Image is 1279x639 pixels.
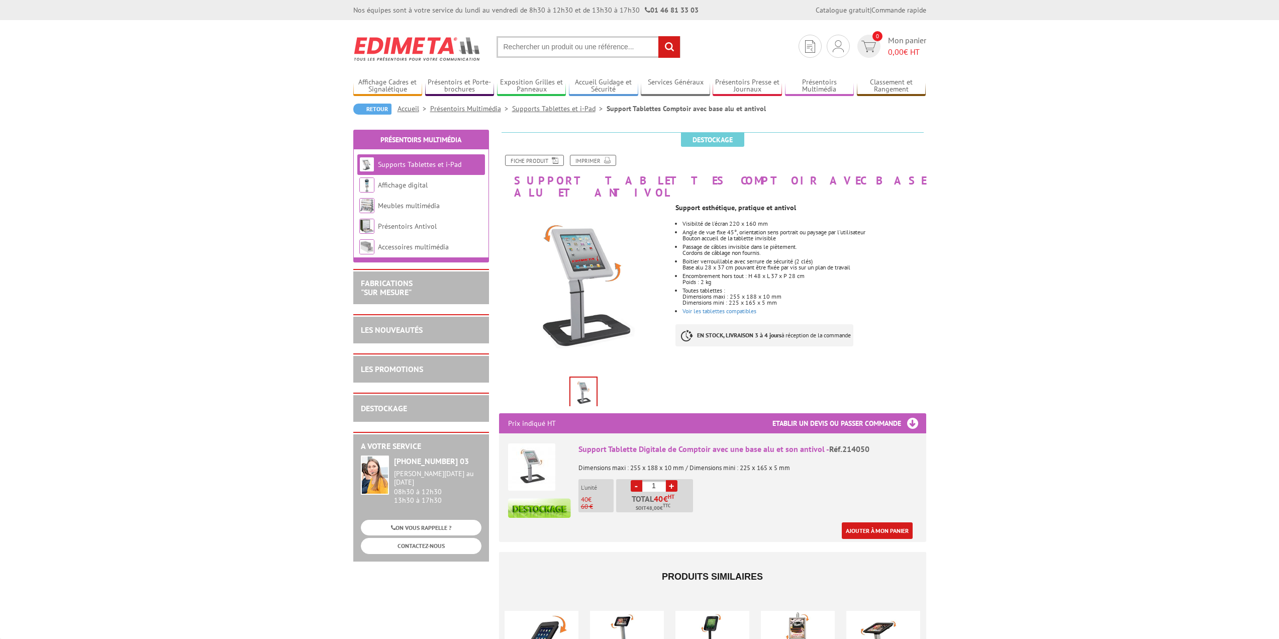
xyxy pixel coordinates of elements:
p: Boitier verrouillable avec serrure de sécurité (2 clés) Base alu 28 x 37 cm pouvant être fixée pa... [682,258,926,270]
a: Supports Tablettes et i-Pad [378,160,461,169]
span: Produits similaires [662,572,763,582]
a: Supports Tablettes et i-Pad [512,104,607,113]
span: 40 [581,495,588,504]
input: Rechercher un produit ou une référence... [497,36,680,58]
a: LES PROMOTIONS [361,364,423,374]
a: DESTOCKAGE [361,403,407,413]
strong: EN STOCK, LIVRAISON 3 à 4 jours [697,331,781,339]
span: € [663,495,668,503]
p: 60 € [581,503,614,510]
a: Accueil [398,104,430,113]
a: CONTACTEZ-NOUS [361,538,481,554]
a: Fiche produit [505,155,564,166]
span: 40 [654,495,663,503]
span: 0,00 [888,47,904,57]
a: devis rapide 0 Mon panier 0,00€ HT [855,35,926,58]
a: Présentoirs Antivol [378,222,437,231]
a: Accueil Guidage et Sécurité [569,78,638,95]
a: Meubles multimédia [378,201,440,210]
span: Mon panier [888,35,926,58]
a: Ajouter à mon panier [842,522,913,539]
a: Services Généraux [641,78,710,95]
li: Angle de vue fixe 45°, orientation sens portrait ou paysage par l'utilisateur Bouton accueil de l... [682,229,926,241]
p: à réception de la commande [675,324,853,346]
a: Affichage Cadres et Signalétique [353,78,423,95]
li: Visibilté de l’écran 220 x 160 mm [682,221,926,227]
a: Présentoirs Multimédia [785,78,854,95]
a: LES NOUVEAUTÉS [361,325,423,335]
a: Voir les tablettes compatibles [682,307,756,315]
p: L'unité [581,484,614,491]
p: Dimensions maxi : 255 x 188 x 10 mm / Dimensions mini : 225 x 165 x 5 mm [578,458,917,472]
a: Exposition Grilles et Panneaux [497,78,566,95]
img: Accessoires multimédia [359,239,374,254]
strong: Support esthétique, pratique et antivol [675,203,796,212]
a: + [666,480,677,492]
span: € HT [888,46,926,58]
img: Présentoirs Antivol [359,219,374,234]
img: supports_tablettes_214050_fleche.jpg [499,204,668,373]
a: Présentoirs Presse et Journaux [713,78,782,95]
img: devis rapide [833,40,844,52]
a: Catalogue gratuit [816,6,870,15]
a: - [631,480,642,492]
img: Affichage digital [359,177,374,193]
li: Support Tablettes Comptoir avec base alu et antivol [607,104,766,114]
a: Commande rapide [871,6,926,15]
img: devis rapide [861,41,876,52]
div: [PERSON_NAME][DATE] au [DATE] [394,470,481,487]
img: Edimeta [353,30,481,67]
strong: 01 46 81 33 03 [645,6,699,15]
h2: A votre service [361,442,481,451]
a: FABRICATIONS"Sur Mesure" [361,278,413,297]
span: Réf.214050 [829,444,869,454]
img: Support Tablette Digitale de Comptoir avec une base alu et son antivol [508,443,555,491]
div: | [816,5,926,15]
span: Destockage [681,133,744,147]
img: destockage [508,498,571,518]
span: 48,00 [646,504,660,512]
img: widget-service.jpg [361,455,389,495]
a: Présentoirs et Porte-brochures [425,78,495,95]
strong: [PHONE_NUMBER] 03 [394,456,469,466]
sup: HT [668,493,674,500]
a: Classement et Rangement [857,78,926,95]
a: Accessoires multimédia [378,242,449,251]
img: Meubles multimédia [359,198,374,213]
sup: TTC [663,503,670,508]
p: Toutes tablettes : Dimensions maxi : 255 x 188 x 10 mm Dimensions mini : 225 x 165 x 5 mm [682,288,926,306]
p: Encombrement hors tout : H 48 x L 37 x P 28 cm Poids : 2 kg [682,273,926,285]
img: supports_tablettes_214050_fleche.jpg [570,378,597,409]
a: ON VOUS RAPPELLE ? [361,520,481,535]
img: devis rapide [805,40,815,53]
p: Passage de câbles invisible dans le piètement. Cordons de câblage non fournis. [682,244,926,256]
span: Soit € [636,504,670,512]
a: Retour [353,104,391,115]
p: Prix indiqué HT [508,413,556,433]
p: € [581,496,614,503]
img: Supports Tablettes et i-Pad [359,157,374,172]
div: Support Tablette Digitale de Comptoir avec une base alu et son antivol - [578,443,917,455]
div: 08h30 à 12h30 13h30 à 17h30 [394,470,481,504]
a: Présentoirs Multimédia [380,135,461,144]
h3: Etablir un devis ou passer commande [772,413,926,433]
p: Total [619,495,693,512]
input: rechercher [658,36,680,58]
div: Nos équipes sont à votre service du lundi au vendredi de 8h30 à 12h30 et de 13h30 à 17h30 [353,5,699,15]
a: Présentoirs Multimédia [430,104,512,113]
span: 0 [872,31,882,41]
a: Imprimer [570,155,616,166]
a: Affichage digital [378,180,428,190]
